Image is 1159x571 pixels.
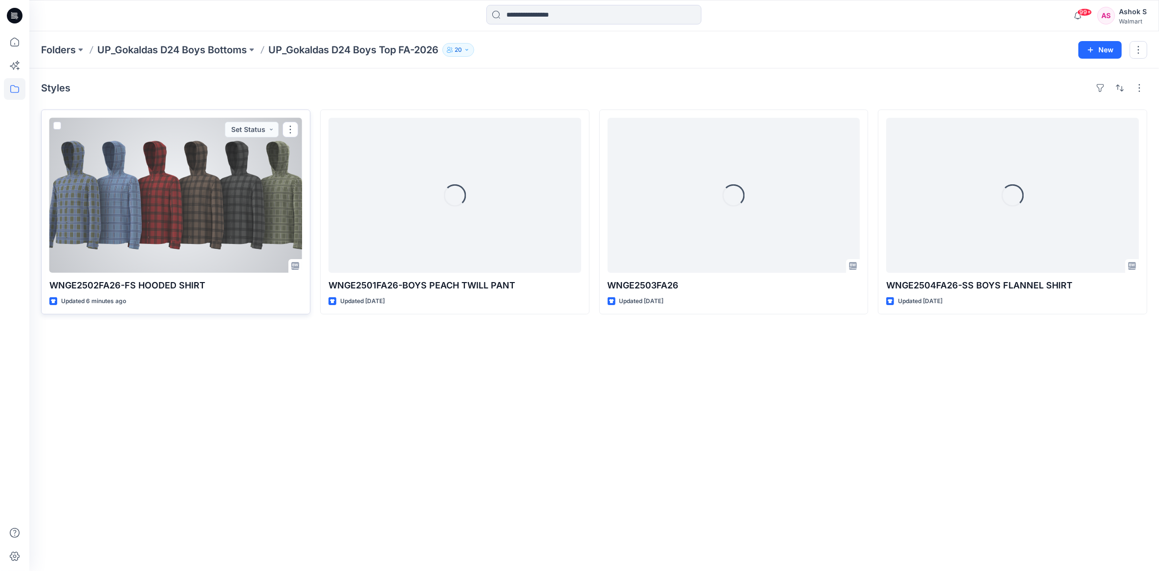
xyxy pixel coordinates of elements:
span: 99+ [1077,8,1092,16]
button: New [1078,41,1122,59]
h4: Styles [41,82,70,94]
div: Walmart [1119,18,1147,25]
a: Folders [41,43,76,57]
a: WNGE2502FA26-FS HOODED SHIRT [49,118,302,273]
p: WNGE2504FA26-SS BOYS FLANNEL SHIRT [886,279,1139,292]
p: UP_Gokaldas D24 Boys Top FA-2026 [268,43,438,57]
p: WNGE2502FA26-FS HOODED SHIRT [49,279,302,292]
div: Ashok S [1119,6,1147,18]
p: Updated [DATE] [340,296,385,307]
p: 20 [455,44,462,55]
p: Updated 6 minutes ago [61,296,126,307]
p: Updated [DATE] [898,296,942,307]
div: AS [1097,7,1115,24]
p: Updated [DATE] [619,296,664,307]
a: UP_Gokaldas D24 Boys Bottoms [97,43,247,57]
p: WNGE2503FA26 [608,279,860,292]
p: WNGE2501FA26-BOYS PEACH TWILL PANT [328,279,581,292]
button: 20 [442,43,474,57]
